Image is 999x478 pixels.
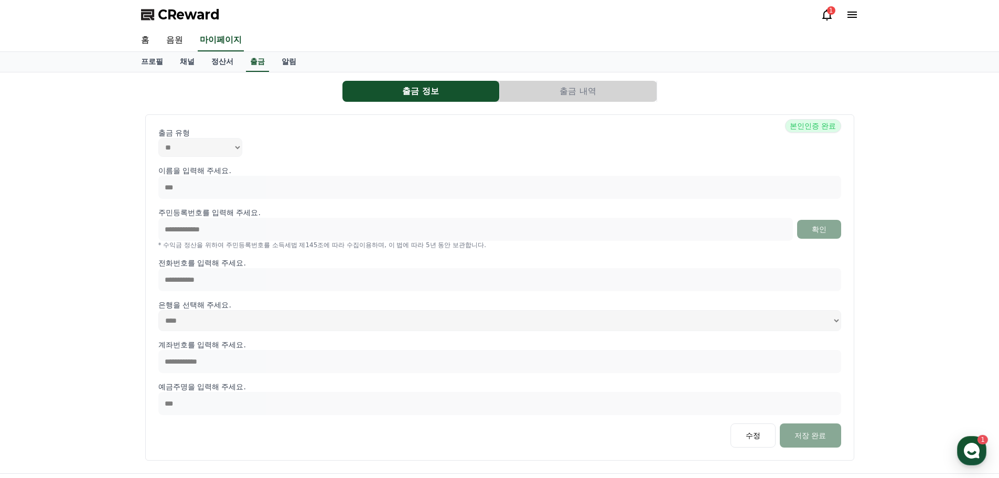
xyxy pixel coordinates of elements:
[158,300,841,310] p: 은행을 선택해 주세요.
[785,119,841,133] span: 본인인증 완료
[133,52,171,72] a: 프로필
[158,128,841,138] p: 출금 유형
[797,220,841,239] button: 확인
[171,52,203,72] a: 채널
[342,81,500,102] a: 출금 정보
[342,81,499,102] button: 출금 정보
[500,81,657,102] button: 출금 내역
[162,348,175,357] span: 설정
[106,332,110,341] span: 1
[821,8,833,21] a: 1
[158,339,841,350] p: 계좌번호를 입력해 주세요.
[135,333,201,359] a: 설정
[3,333,69,359] a: 홈
[198,29,244,51] a: 마이페이지
[246,52,269,72] a: 출금
[158,6,220,23] span: CReward
[158,258,841,268] p: 전화번호를 입력해 주세요.
[158,207,261,218] p: 주민등록번호를 입력해 주세요.
[141,6,220,23] a: CReward
[731,423,776,448] button: 수정
[158,29,191,51] a: 음원
[827,6,835,15] div: 1
[158,381,841,392] p: 예금주명을 입력해 주세요.
[780,423,841,448] button: 저장 완료
[158,165,841,176] p: 이름을 입력해 주세요.
[96,349,109,357] span: 대화
[133,29,158,51] a: 홈
[158,241,841,249] p: * 수익금 정산을 위하여 주민등록번호를 소득세법 제145조에 따라 수집이용하며, 이 법에 따라 5년 동안 보관합니다.
[33,348,39,357] span: 홈
[69,333,135,359] a: 1대화
[273,52,305,72] a: 알림
[203,52,242,72] a: 정산서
